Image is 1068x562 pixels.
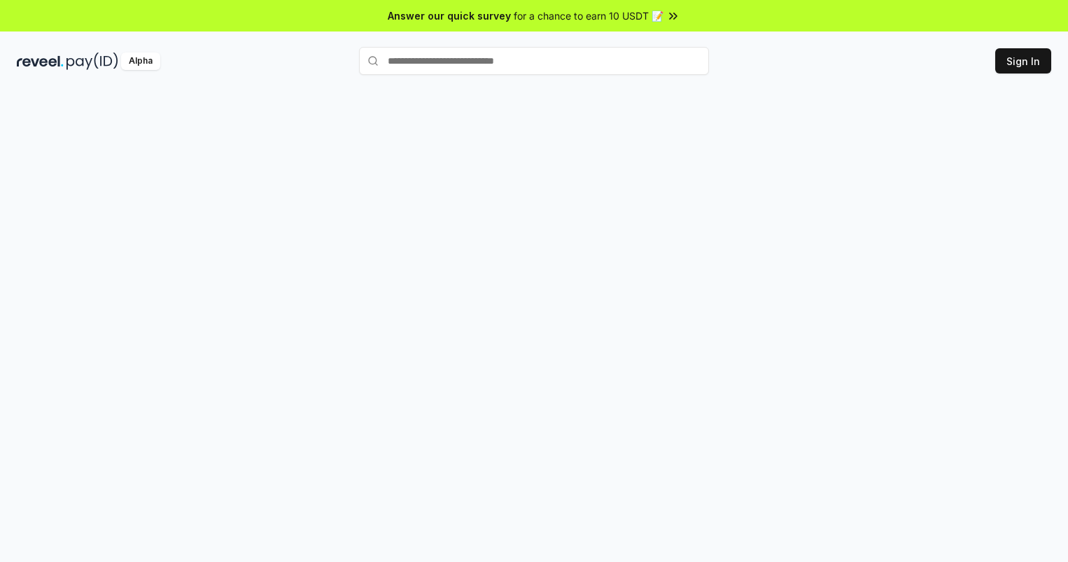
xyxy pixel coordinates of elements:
img: reveel_dark [17,52,64,70]
span: Answer our quick survey [388,8,511,23]
span: for a chance to earn 10 USDT 📝 [514,8,663,23]
img: pay_id [66,52,118,70]
button: Sign In [995,48,1051,73]
div: Alpha [121,52,160,70]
